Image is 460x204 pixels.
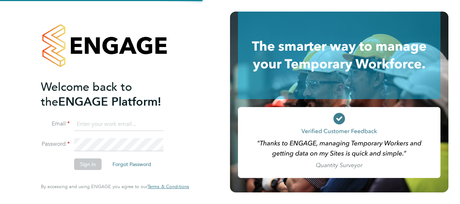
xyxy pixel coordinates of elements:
label: Email [41,120,70,128]
a: Terms & Conditions [148,184,189,190]
button: Forgot Password [107,158,157,170]
button: Sign In [74,158,102,170]
span: By accessing and using ENGAGE you agree to our [41,183,189,190]
h2: ENGAGE Platform! [41,80,182,109]
input: Enter your work email... [74,118,163,131]
span: Terms & Conditions [148,183,189,190]
label: Password [41,140,70,148]
span: Welcome back to the [41,80,132,109]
